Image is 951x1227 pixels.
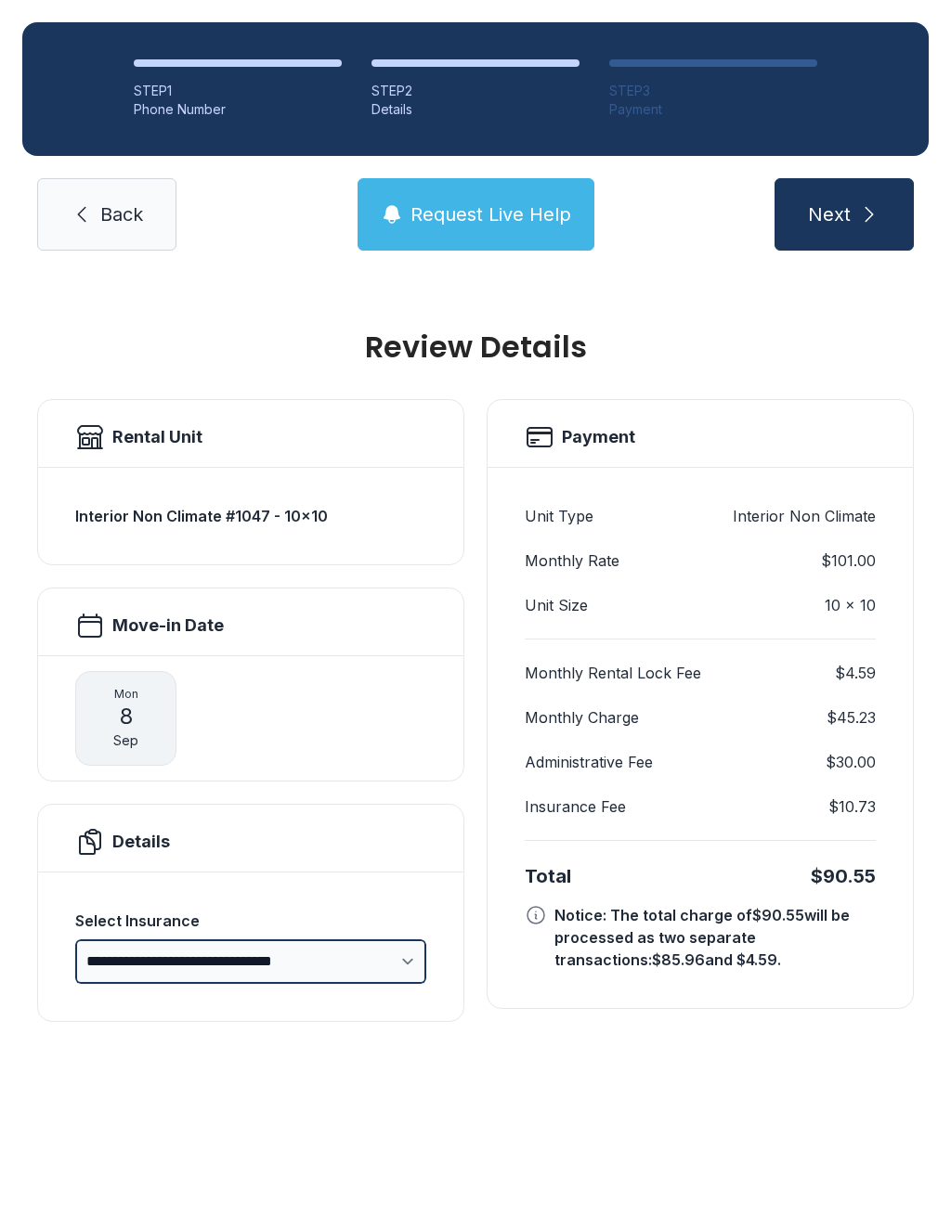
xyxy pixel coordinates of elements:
dd: $45.23 [827,706,876,729]
div: Select Insurance [75,910,426,932]
div: $90.55 [811,863,876,889]
span: Mon [114,687,138,702]
dt: Insurance Fee [525,795,626,818]
dd: $30.00 [826,751,876,773]
h3: Interior Non Climate #1047 - 10x10 [75,505,426,527]
dd: Interior Non Climate [733,505,876,527]
h2: Rental Unit [112,424,202,450]
div: Payment [609,100,817,119]
dt: Monthly Rate [525,549,619,572]
div: STEP 1 [134,82,342,100]
dt: Unit Type [525,505,593,527]
div: Notice: The total charge of $90.55 will be processed as two separate transactions: $85.96 and $4.... [554,904,876,971]
div: Phone Number [134,100,342,119]
span: Sep [113,731,138,750]
div: STEP 2 [371,82,580,100]
dt: Administrative Fee [525,751,653,773]
dt: Monthly Rental Lock Fee [525,662,701,684]
span: 8 [120,702,133,731]
dd: 10 x 10 [825,594,876,616]
div: STEP 3 [609,82,817,100]
dd: $101.00 [821,549,876,572]
span: Request Live Help [410,201,571,227]
h2: Details [112,829,170,855]
dt: Monthly Charge [525,706,639,729]
h2: Move-in Date [112,613,224,639]
div: Total [525,863,571,889]
select: Select Insurance [75,939,426,984]
dt: Unit Size [525,594,588,616]
div: Details [371,100,580,119]
dd: $4.59 [835,662,876,684]
h2: Payment [562,424,635,450]
span: Back [100,201,143,227]
span: Next [808,201,851,227]
dd: $10.73 [828,795,876,818]
h1: Review Details [37,332,914,362]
